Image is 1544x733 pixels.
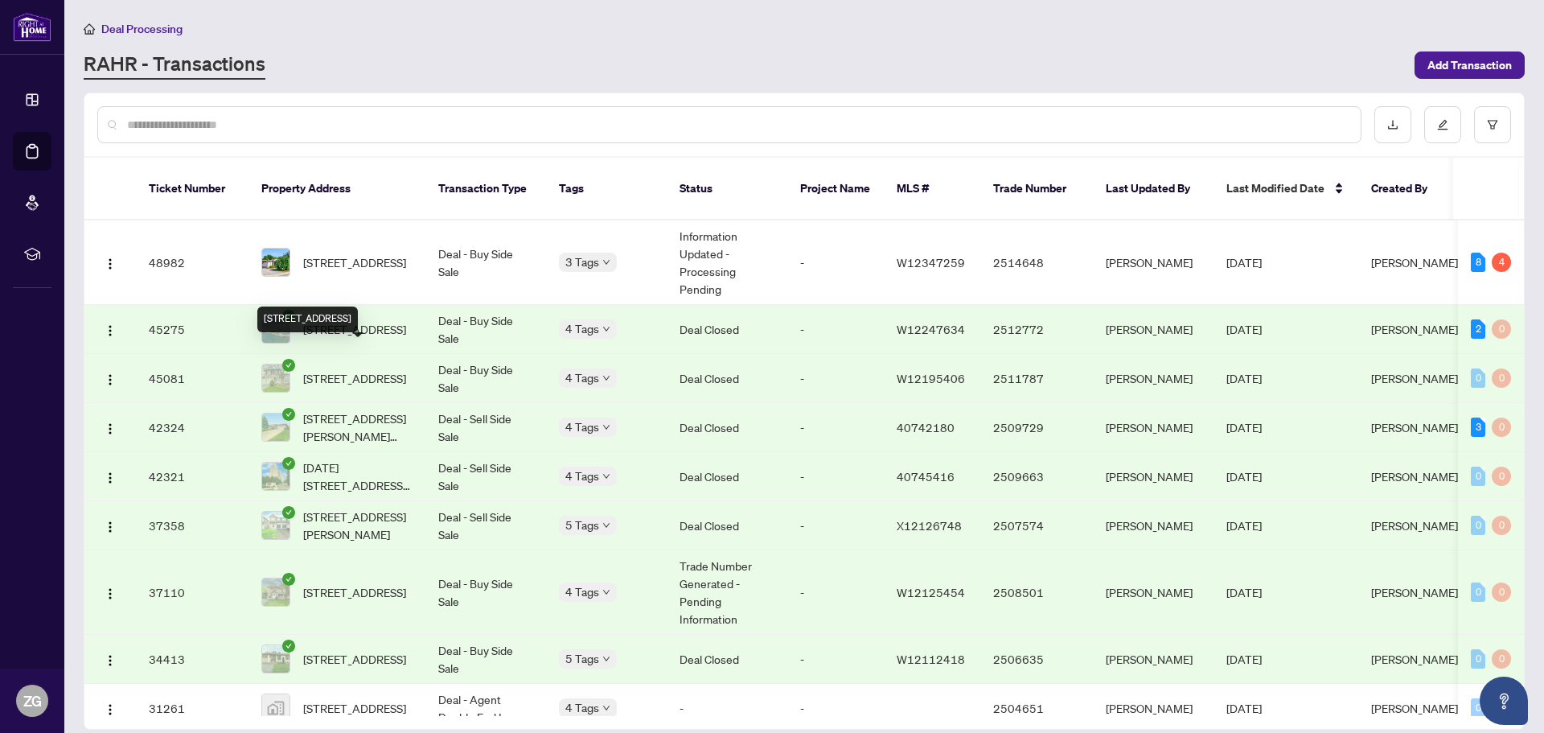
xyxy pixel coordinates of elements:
[1387,119,1398,130] span: download
[136,684,248,733] td: 31261
[897,322,965,336] span: W12247634
[97,695,123,721] button: Logo
[1437,119,1448,130] span: edit
[1226,371,1262,385] span: [DATE]
[303,583,406,601] span: [STREET_ADDRESS]
[97,513,123,538] button: Logo
[136,158,248,220] th: Ticket Number
[1371,371,1458,385] span: [PERSON_NAME]
[1226,179,1324,197] span: Last Modified Date
[565,516,599,534] span: 5 Tags
[425,354,546,403] td: Deal - Buy Side Sale
[1471,253,1485,272] div: 8
[980,452,1093,501] td: 2509663
[84,23,95,35] span: home
[980,354,1093,403] td: 2511787
[897,652,965,666] span: W12112418
[425,550,546,635] td: Deal - Buy Side Sale
[565,253,599,271] span: 3 Tags
[1492,369,1511,388] div: 0
[667,354,787,403] td: Deal Closed
[787,501,884,550] td: -
[104,472,117,484] img: Logo
[897,255,965,270] span: W12347259
[23,690,42,712] span: ZG
[565,418,599,436] span: 4 Tags
[565,649,599,668] span: 5 Tags
[303,410,413,445] span: [STREET_ADDRESS][PERSON_NAME][PERSON_NAME]
[104,422,117,435] img: Logo
[97,463,123,489] button: Logo
[262,463,289,490] img: thumbnail-img
[104,257,117,270] img: Logo
[1371,518,1458,533] span: [PERSON_NAME]
[667,550,787,635] td: Trade Number Generated - Pending Information
[104,587,117,600] img: Logo
[97,414,123,440] button: Logo
[1093,501,1213,550] td: [PERSON_NAME]
[980,403,1093,452] td: 2509729
[667,452,787,501] td: Deal Closed
[1226,518,1262,533] span: [DATE]
[136,635,248,684] td: 34413
[667,220,787,305] td: Information Updated - Processing Pending
[1424,106,1461,143] button: edit
[787,684,884,733] td: -
[787,550,884,635] td: -
[980,635,1093,684] td: 2506635
[602,704,610,712] span: down
[104,703,117,716] img: Logo
[282,573,295,586] span: check-circle
[1093,452,1213,501] td: [PERSON_NAME]
[1226,420,1262,434] span: [DATE]
[1371,322,1458,336] span: [PERSON_NAME]
[262,694,289,722] img: thumbnail-img
[565,369,599,387] span: 4 Tags
[602,521,610,529] span: down
[1492,649,1511,669] div: 0
[667,403,787,452] td: Deal Closed
[1371,652,1458,666] span: [PERSON_NAME]
[1471,369,1485,388] div: 0
[97,365,123,391] button: Logo
[1226,322,1262,336] span: [DATE]
[897,518,962,533] span: X12126748
[1492,319,1511,339] div: 0
[565,319,599,338] span: 4 Tags
[1226,585,1262,599] span: [DATE]
[1487,119,1498,130] span: filter
[262,249,289,276] img: thumbnail-img
[425,684,546,733] td: Deal - Agent Double End Lease
[787,452,884,501] td: -
[282,506,295,519] span: check-circle
[136,403,248,452] td: 42324
[425,635,546,684] td: Deal - Buy Side Sale
[1492,516,1511,535] div: 0
[303,369,406,387] span: [STREET_ADDRESS]
[897,371,965,385] span: W12195406
[425,452,546,501] td: Deal - Sell Side Sale
[787,403,884,452] td: -
[1471,467,1485,486] div: 0
[303,459,413,494] span: [DATE][STREET_ADDRESS][DATE]
[257,307,358,332] div: [STREET_ADDRESS]
[1374,106,1411,143] button: download
[1093,220,1213,305] td: [PERSON_NAME]
[97,579,123,605] button: Logo
[262,645,289,673] img: thumbnail-img
[602,472,610,480] span: down
[101,22,183,36] span: Deal Processing
[104,654,117,667] img: Logo
[667,684,787,733] td: -
[262,414,289,441] img: thumbnail-img
[1471,418,1485,437] div: 3
[1492,583,1511,602] div: 0
[262,512,289,539] img: thumbnail-img
[303,650,406,668] span: [STREET_ADDRESS]
[1427,52,1512,78] span: Add Transaction
[425,158,546,220] th: Transaction Type
[425,220,546,305] td: Deal - Buy Side Sale
[1213,158,1358,220] th: Last Modified Date
[546,158,667,220] th: Tags
[1480,677,1528,725] button: Open asap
